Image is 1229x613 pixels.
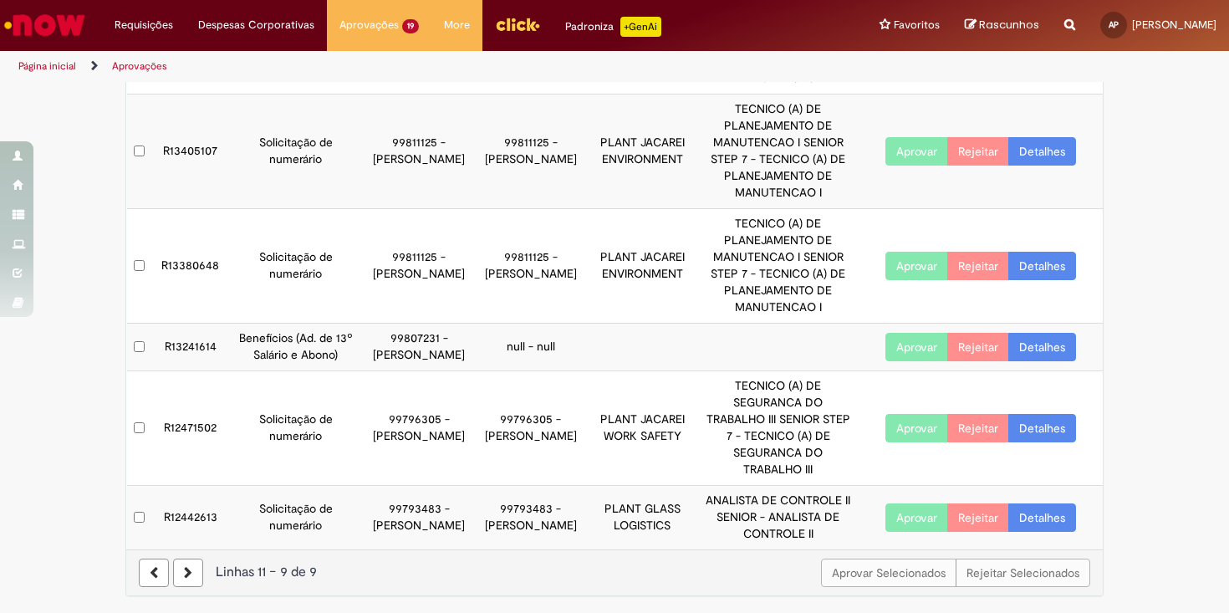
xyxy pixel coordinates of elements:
[698,95,859,209] td: TECNICO (A) DE PLANEJAMENTO DE MANUTENCAO I SENIOR STEP 7 - TECNICO (A) DE PLANEJAMENTO DE MANUTE...
[1008,137,1076,166] a: Detalhes
[1008,503,1076,532] a: Detalhes
[115,17,173,33] span: Requisições
[1008,333,1076,361] a: Detalhes
[587,95,698,209] td: PLANT JACAREI ENVIRONMENT
[885,252,948,280] button: Aprovar
[885,333,948,361] button: Aprovar
[885,503,948,532] button: Aprovar
[363,209,475,324] td: 99811125 - [PERSON_NAME]
[1132,18,1216,32] span: [PERSON_NAME]
[152,209,229,324] td: R13380648
[475,209,587,324] td: 99811125 - [PERSON_NAME]
[947,503,1009,532] button: Rejeitar
[363,486,475,549] td: 99793483 - [PERSON_NAME]
[885,414,948,442] button: Aprovar
[965,18,1039,33] a: Rascunhos
[885,137,948,166] button: Aprovar
[229,486,363,549] td: Solicitação de numerário
[363,371,475,486] td: 99796305 - [PERSON_NAME]
[947,333,1009,361] button: Rejeitar
[894,17,940,33] span: Favoritos
[947,137,1009,166] button: Rejeitar
[979,17,1039,33] span: Rascunhos
[698,371,859,486] td: TECNICO (A) DE SEGURANCA DO TRABALHO III SENIOR STEP 7 - TECNICO (A) DE SEGURANCA DO TRABALHO III
[152,324,229,371] td: R13241614
[152,95,229,209] td: R13405107
[475,324,587,371] td: null - null
[13,51,807,82] ul: Trilhas de página
[198,17,314,33] span: Despesas Corporativas
[1008,414,1076,442] a: Detalhes
[495,12,540,37] img: click_logo_yellow_360x200.png
[229,95,363,209] td: Solicitação de numerário
[444,17,470,33] span: More
[947,414,1009,442] button: Rejeitar
[475,95,587,209] td: 99811125 - [PERSON_NAME]
[947,252,1009,280] button: Rejeitar
[363,324,475,371] td: 99807231 - [PERSON_NAME]
[698,209,859,324] td: TECNICO (A) DE PLANEJAMENTO DE MANUTENCAO I SENIOR STEP 7 - TECNICO (A) DE PLANEJAMENTO DE MANUTE...
[565,17,661,37] div: Padroniza
[1109,19,1119,30] span: AP
[698,486,859,549] td: ANALISTA DE CONTROLE II SENIOR - ANALISTA DE CONTROLE II
[339,17,399,33] span: Aprovações
[229,371,363,486] td: Solicitação de numerário
[2,8,88,42] img: ServiceNow
[620,17,661,37] p: +GenAi
[112,59,167,73] a: Aprovações
[152,371,229,486] td: R12471502
[229,324,363,371] td: Benefícios (Ad. de 13º Salário e Abono)
[587,486,698,549] td: PLANT GLASS LOGISTICS
[139,563,1090,582] div: Linhas 11 − 9 de 9
[402,19,419,33] span: 19
[363,95,475,209] td: 99811125 - [PERSON_NAME]
[475,486,587,549] td: 99793483 - [PERSON_NAME]
[587,371,698,486] td: PLANT JACAREI WORK SAFETY
[152,486,229,549] td: R12442613
[229,209,363,324] td: Solicitação de numerário
[1008,252,1076,280] a: Detalhes
[18,59,76,73] a: Página inicial
[587,209,698,324] td: PLANT JACAREI ENVIRONMENT
[475,371,587,486] td: 99796305 - [PERSON_NAME]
